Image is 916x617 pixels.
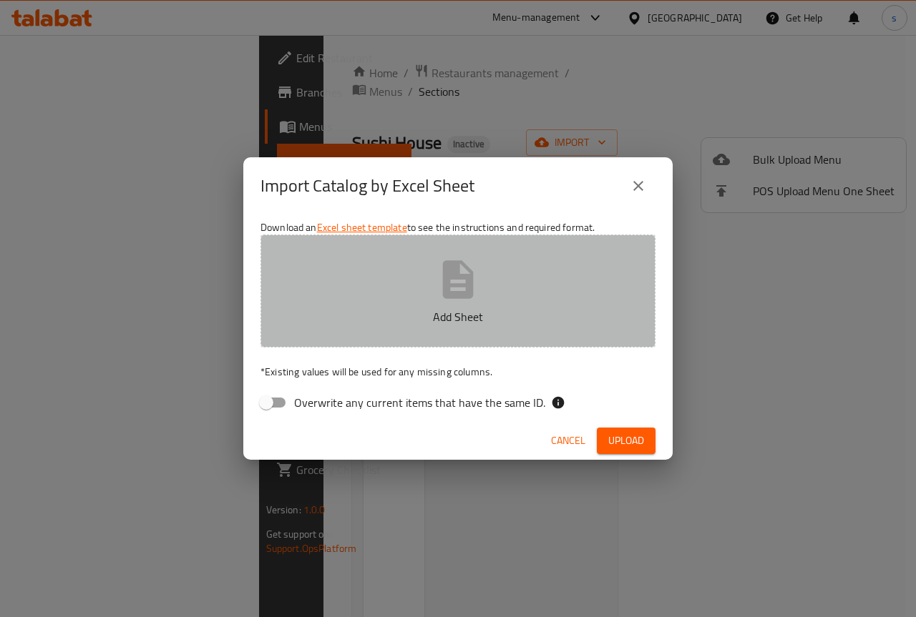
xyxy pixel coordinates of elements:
[545,428,591,454] button: Cancel
[551,432,585,450] span: Cancel
[283,308,633,325] p: Add Sheet
[243,214,673,422] div: Download an to see the instructions and required format.
[317,218,407,237] a: Excel sheet template
[294,394,545,411] span: Overwrite any current items that have the same ID.
[260,174,474,197] h2: Import Catalog by Excel Sheet
[260,235,656,347] button: Add Sheet
[621,169,656,203] button: close
[551,395,565,410] svg: If the overwrite option isn't selected, then the items that match an existing ID will be ignored ...
[260,365,656,379] p: Existing values will be used for any missing columns.
[608,432,644,450] span: Upload
[597,428,656,454] button: Upload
